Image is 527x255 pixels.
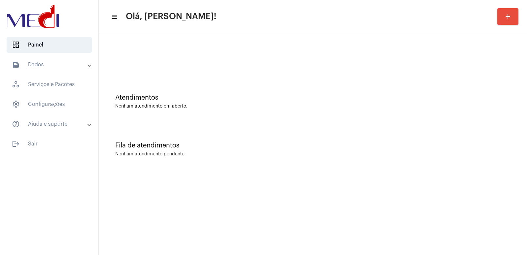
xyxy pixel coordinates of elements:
[4,57,98,73] mat-expansion-panel-header: sidenav iconDados
[12,120,88,128] mat-panel-title: Ajuda e suporte
[12,120,20,128] mat-icon: sidenav icon
[12,61,20,69] mat-icon: sidenav icon
[12,80,20,88] span: sidenav icon
[7,136,92,152] span: Sair
[12,61,88,69] mat-panel-title: Dados
[7,37,92,53] span: Painel
[7,96,92,112] span: Configurações
[115,94,511,101] div: Atendimentos
[115,104,511,109] div: Nenhum atendimento em aberto.
[7,77,92,92] span: Serviços e Pacotes
[5,3,61,30] img: d3a1b5fa-500b-b90f-5a1c-719c20e9830b.png
[126,11,216,22] span: Olá, [PERSON_NAME]!
[12,100,20,108] span: sidenav icon
[111,13,117,21] mat-icon: sidenav icon
[115,142,511,149] div: Fila de atendimentos
[504,13,512,20] mat-icon: add
[12,140,20,148] mat-icon: sidenav icon
[115,152,186,157] div: Nenhum atendimento pendente.
[4,116,98,132] mat-expansion-panel-header: sidenav iconAjuda e suporte
[12,41,20,49] span: sidenav icon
